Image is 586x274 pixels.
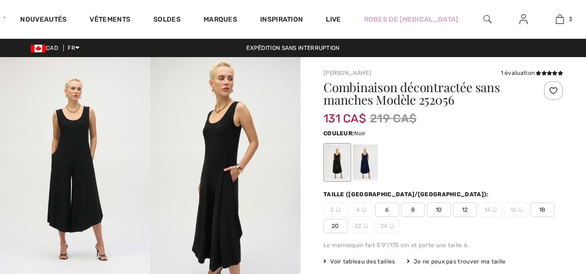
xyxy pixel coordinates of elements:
[512,13,535,25] a: Se connecter
[519,13,528,25] img: Mes infos
[323,203,347,217] span: 2
[363,224,368,228] img: ring-m.svg
[325,144,350,180] div: Noir
[501,69,563,77] div: 1 évaluation
[353,144,378,180] div: Bleu Nuit
[4,8,5,27] img: 1ère Avenue
[518,207,523,212] img: ring-m.svg
[323,190,491,199] div: Taille ([GEOGRAPHIC_DATA]/[GEOGRAPHIC_DATA]):
[336,207,341,212] img: ring-m.svg
[31,45,62,51] span: CAD
[260,15,303,25] span: Inspiration
[556,13,564,25] img: Mon panier
[479,203,503,217] span: 14
[31,45,46,52] img: Canadian Dollar
[492,207,497,212] img: ring-m.svg
[204,15,237,25] a: Marques
[354,130,366,137] span: Noir
[323,241,563,250] div: Le mannequin fait 5'9"/175 cm et porte une taille 6.
[364,14,459,24] a: Robes de [MEDICAL_DATA]
[505,203,529,217] span: 16
[401,203,425,217] span: 8
[326,14,341,24] a: Live
[453,203,477,217] span: 12
[483,13,492,25] img: recherche
[153,15,181,25] a: Soldes
[370,110,416,127] span: 219 CA$
[349,203,373,217] span: 4
[323,219,347,233] span: 20
[323,81,523,106] h1: Combinaison décontractée sans manches Modèle 252056
[375,219,399,233] span: 24
[20,15,67,25] a: Nouveautés
[569,15,572,24] span: 3
[362,207,367,212] img: ring-m.svg
[323,257,395,266] span: Voir tableau des tailles
[375,203,399,217] span: 6
[427,203,451,217] span: 10
[68,45,80,51] span: FR
[349,219,373,233] span: 22
[407,257,506,266] div: Je ne peux pas trouver ma taille
[389,224,394,228] img: ring-m.svg
[323,130,354,137] span: Couleur:
[90,15,130,25] a: Vêtements
[323,70,371,76] a: [PERSON_NAME]
[323,102,366,125] span: 131 CA$
[542,13,578,25] a: 3
[525,202,576,226] iframe: Ouvre un widget dans lequel vous pouvez chatter avec l’un de nos agents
